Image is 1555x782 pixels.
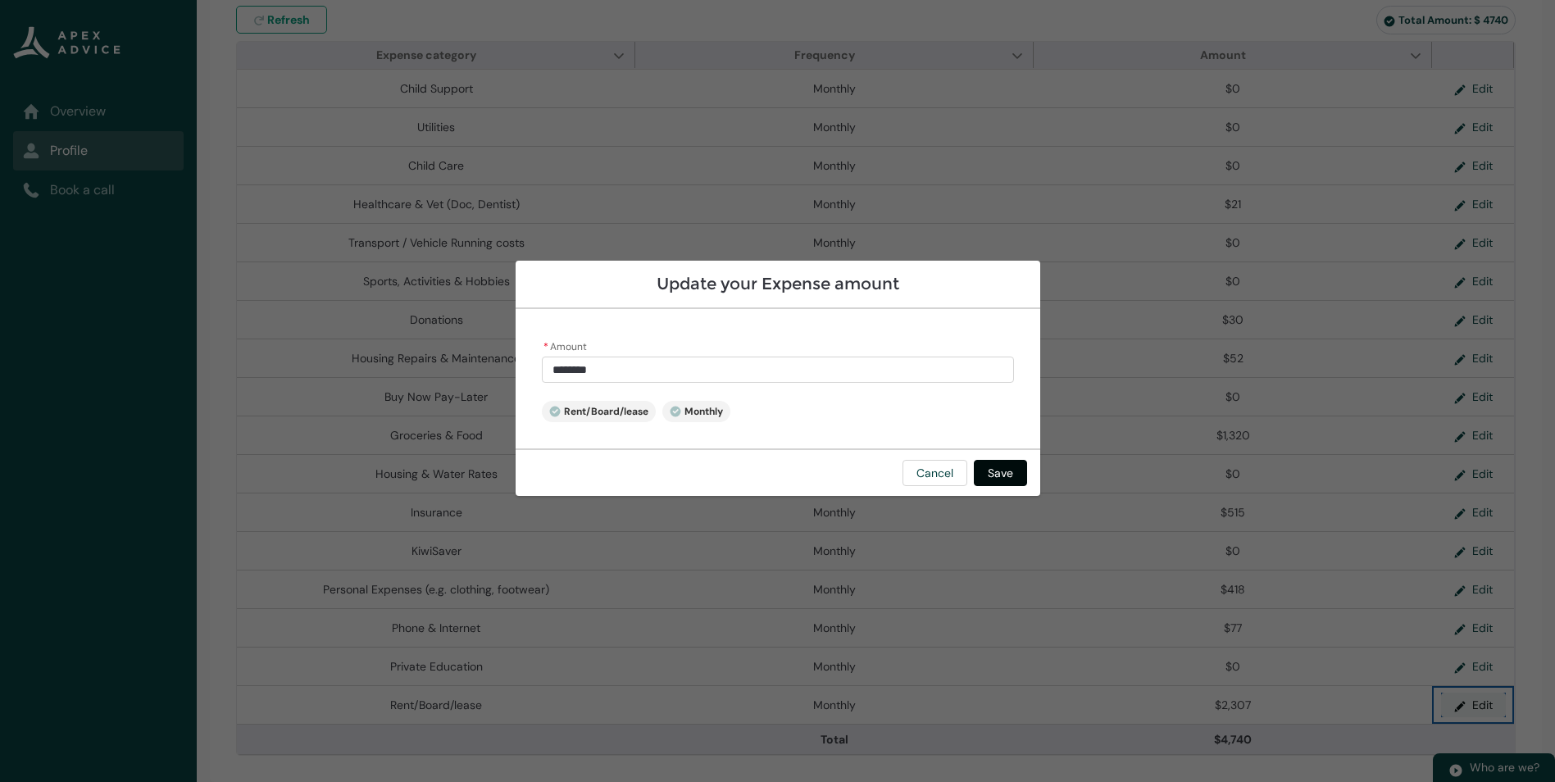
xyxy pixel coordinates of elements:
label: Amount [542,335,593,355]
abbr: required [543,340,548,353]
button: Cancel [903,460,967,486]
button: Save [974,460,1027,486]
span: Rent/Board/lease [549,405,648,418]
h2: Update your Expense amount [529,274,1027,294]
span: Monthly [670,405,723,418]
